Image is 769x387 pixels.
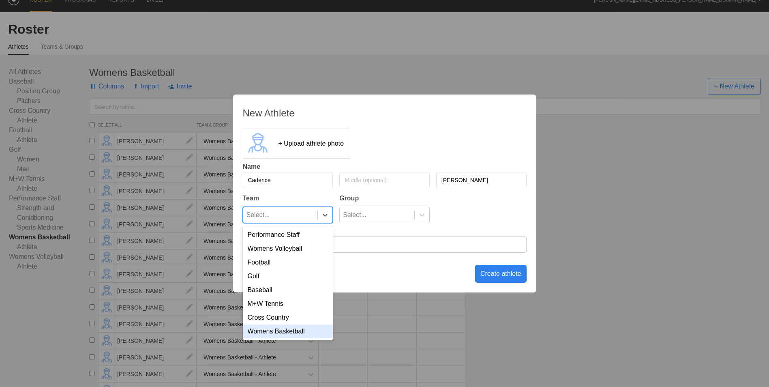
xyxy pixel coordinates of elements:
div: M+W Tennis [243,297,333,311]
div: Team [243,195,333,202]
div: Football [243,256,333,269]
img: avatar [243,129,272,158]
div: Select... [343,207,366,223]
input: First [243,172,333,188]
div: New Athlete [243,107,527,119]
div: Performance Staff [243,228,333,242]
input: Middle (optional) [339,172,430,188]
div: Golf [243,269,333,283]
div: Baseball [243,283,333,297]
div: Group [339,195,430,202]
iframe: Chat Widget [728,348,769,387]
input: Last [436,172,527,188]
div: Email [243,227,527,234]
div: Womens Volleyball [243,242,333,256]
div: Name [243,163,527,170]
div: Cross Country [243,311,333,325]
div: Select... [246,207,270,223]
input: Email for account invitation [243,236,527,253]
div: + Upload athlete photo [278,140,344,147]
div: Create athlete [475,265,527,283]
div: Womens Basketball [243,325,333,338]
